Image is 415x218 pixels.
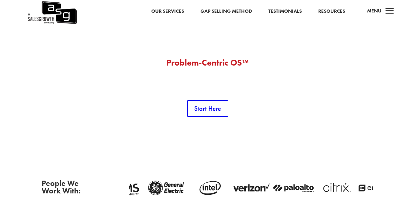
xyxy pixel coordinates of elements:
h2: The ASG [42,50,374,70]
a: Resources [318,7,345,16]
a: Start Here [187,100,228,117]
span: Menu [367,8,382,14]
span: a [383,5,396,18]
img: intel-logo-dark [188,180,230,197]
a: Our Services [151,7,184,16]
img: palato-networks-logo-dark [272,180,315,197]
span: Problem-Centric OS™ [166,57,249,68]
img: ge-logo-dark [145,180,188,197]
p: Predictable, Reliable Revenue. Every Time. [42,70,374,78]
a: Gap Selling Method [200,7,252,16]
img: verizon-logo-dark [230,180,272,197]
img: emburse-logo-dark [357,180,399,197]
img: critix-logo-dark [315,180,357,197]
a: Testimonials [268,7,302,16]
h2: People We Work With: [42,180,111,198]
